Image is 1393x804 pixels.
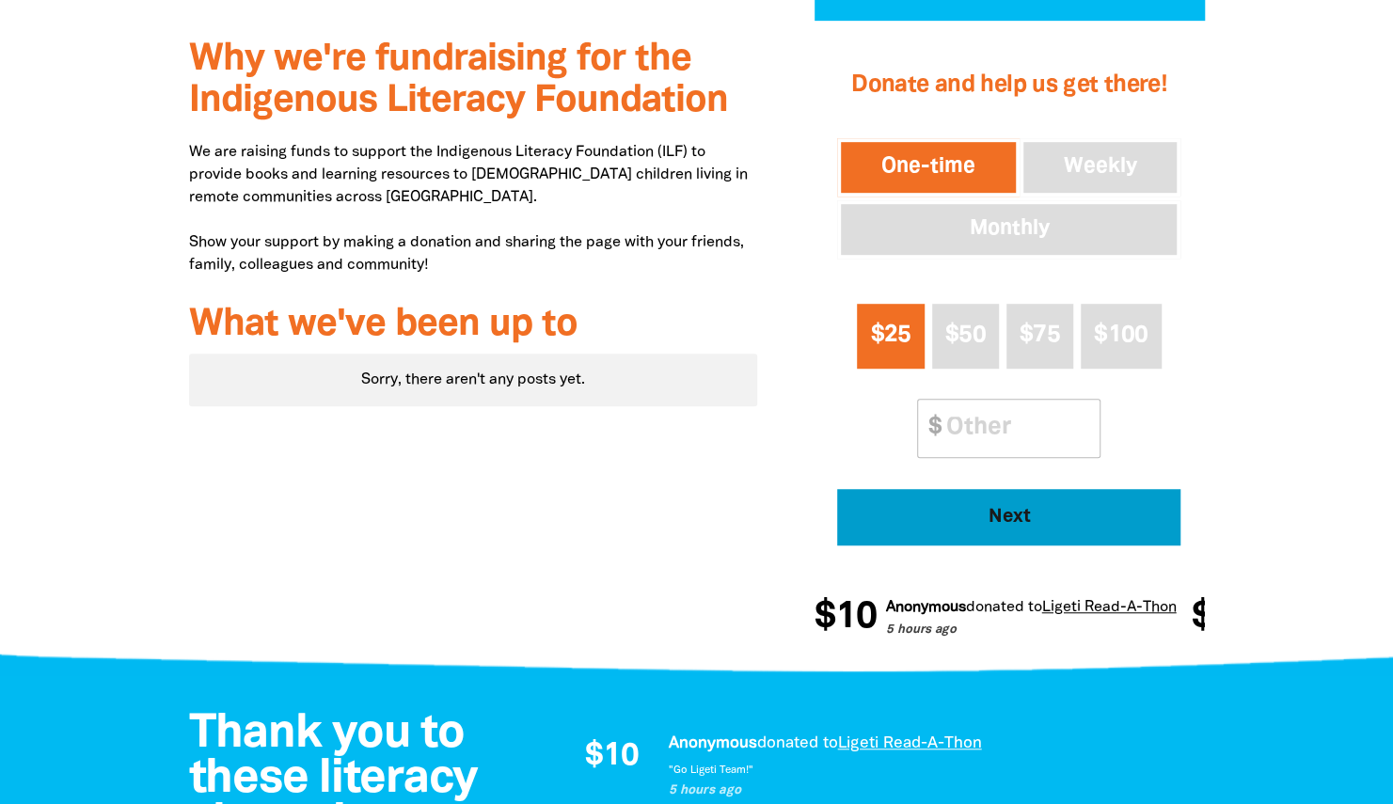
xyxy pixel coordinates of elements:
span: donated to [965,601,1041,614]
span: $10 [585,741,639,773]
span: donated to [756,736,837,750]
h2: Donate and help us get there! [837,48,1180,123]
span: $25 [870,324,910,346]
button: Monthly [837,200,1180,259]
p: 5 hours ago [885,622,1176,640]
button: $25 [857,304,924,369]
button: $75 [1006,304,1073,369]
em: "Go Ligeti Team!" [668,765,752,775]
div: Sorry, there aren't any posts yet. [189,354,758,406]
button: Pay with Credit Card [837,489,1180,545]
a: Ligeti Read-A-Thon [837,736,981,750]
p: 5 hours ago [668,781,1185,800]
span: $10 [814,599,876,637]
p: We are raising funds to support the Indigenous Literacy Foundation (ILF) to provide books and lea... [189,141,758,276]
span: $50 [1191,599,1253,637]
span: Why we're fundraising for the Indigenous Literacy Foundation [189,42,728,118]
button: Weekly [1020,138,1181,197]
span: $50 [945,324,986,346]
button: $100 [1081,304,1162,369]
span: Next [863,508,1155,527]
em: Anonymous [885,601,965,614]
span: $100 [1094,324,1148,346]
h3: What we've been up to [189,305,758,346]
span: $ [918,400,941,457]
button: $50 [932,304,999,369]
input: Other [933,400,1100,457]
div: Donation stream [814,588,1204,648]
span: $75 [1020,324,1060,346]
a: Ligeti Read-A-Thon [1041,601,1176,614]
button: One-time [837,138,1020,197]
div: Paginated content [189,354,758,406]
em: Anonymous [668,736,756,750]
